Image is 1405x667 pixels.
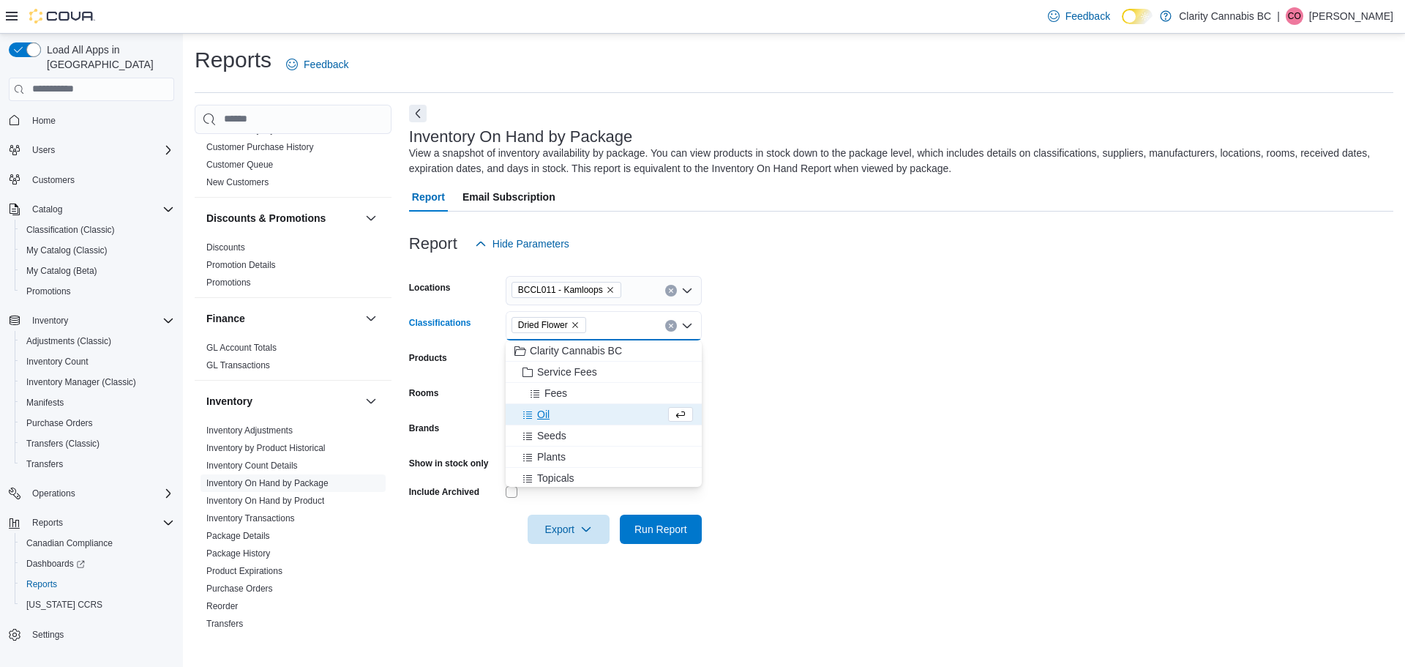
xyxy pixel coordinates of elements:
button: Reports [3,513,180,533]
span: Transfers (Classic) [26,438,100,450]
span: Customers [26,171,174,189]
span: My Catalog (Beta) [26,265,97,277]
button: Classification (Classic) [15,220,180,240]
span: Customer Queue [206,159,273,171]
input: Dark Mode [1122,9,1153,24]
button: Run Report [620,515,702,544]
a: Discounts [206,242,245,253]
label: Include Archived [409,486,479,498]
a: Product Expirations [206,566,282,576]
span: Inventory Manager (Classic) [26,376,136,388]
button: Topicals [506,468,702,489]
div: View a snapshot of inventory availability by package. You can view products in stock down to the ... [409,146,1386,176]
a: GL Transactions [206,360,270,370]
button: Operations [3,483,180,504]
a: Canadian Compliance [20,534,119,552]
button: Clear input [665,320,677,332]
span: Inventory Count [26,356,89,368]
a: Adjustments (Classic) [20,332,117,350]
span: BCCL011 - Kamloops [518,283,603,297]
span: Dark Mode [1122,24,1123,25]
span: My Catalog (Beta) [20,262,174,280]
span: Purchase Orders [26,417,93,429]
span: GL Account Totals [206,342,277,354]
a: Feedback [280,50,354,79]
button: Manifests [15,392,180,413]
a: Transfers (Classic) [20,435,105,452]
button: Plants [506,447,702,468]
span: Reports [32,517,63,529]
span: Purchase Orders [20,414,174,432]
span: Fees [544,386,567,400]
button: My Catalog (Beta) [15,261,180,281]
label: Classifications [409,317,471,329]
span: Settings [26,625,174,644]
span: Inventory Manager (Classic) [20,373,174,391]
button: Fees [506,383,702,404]
img: Cova [29,9,95,23]
button: Operations [26,485,81,502]
button: Remove Dried Flower from selection in this group [571,321,580,329]
span: Plants [537,450,566,464]
span: Dried Flower [518,318,568,332]
span: Washington CCRS [20,596,174,614]
p: | [1277,7,1280,25]
button: Inventory [3,310,180,331]
span: Transfers [20,455,174,473]
div: Inventory [195,422,391,638]
a: Package History [206,548,270,559]
label: Brands [409,422,439,434]
span: Product Expirations [206,565,282,577]
a: Customer Loyalty Points [206,124,301,135]
h3: Discounts & Promotions [206,211,326,226]
a: Dashboards [20,555,91,573]
span: My Catalog (Classic) [20,242,174,259]
button: Promotions [15,281,180,302]
a: My Catalog (Beta) [20,262,103,280]
span: Oil [537,407,550,422]
a: Manifests [20,394,70,411]
button: Transfers [15,454,180,474]
h3: Inventory [206,394,252,409]
a: Purchase Orders [206,584,273,594]
button: Catalog [3,199,180,220]
span: Reports [20,575,174,593]
a: [US_STATE] CCRS [20,596,108,614]
a: Dashboards [15,554,180,574]
h3: Finance [206,311,245,326]
button: Seeds [506,425,702,447]
button: Discounts & Promotions [206,211,359,226]
button: Inventory [362,392,380,410]
button: Clarity Cannabis BC [506,340,702,362]
span: BCCL011 - Kamloops [512,282,621,298]
span: Inventory by Product Historical [206,442,326,454]
button: Inventory [206,394,359,409]
span: Users [26,141,174,159]
span: Topicals [537,471,574,485]
span: CO [1288,7,1301,25]
span: GL Transactions [206,359,270,371]
span: Inventory Transactions [206,513,295,524]
span: Service Fees [537,365,597,379]
span: Reports [26,514,174,532]
button: Hide Parameters [469,229,575,258]
label: Locations [409,282,451,294]
div: Cayleb Olson [1286,7,1303,25]
a: Inventory Count Details [206,461,298,471]
span: Dashboards [20,555,174,573]
span: Catalog [26,201,174,218]
a: Customers [26,171,80,189]
button: Transfers (Classic) [15,433,180,454]
a: Promotion Details [206,260,276,270]
p: Clarity Cannabis BC [1179,7,1271,25]
a: Promotions [206,277,251,288]
a: Package Details [206,531,270,541]
span: Export [536,515,601,544]
span: Home [32,115,56,127]
span: Transfers (Classic) [20,435,174,452]
button: Open list of options [681,285,693,297]
span: Transfers [206,618,243,630]
span: Inventory On Hand by Product [206,495,324,507]
button: Oil [506,404,702,425]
